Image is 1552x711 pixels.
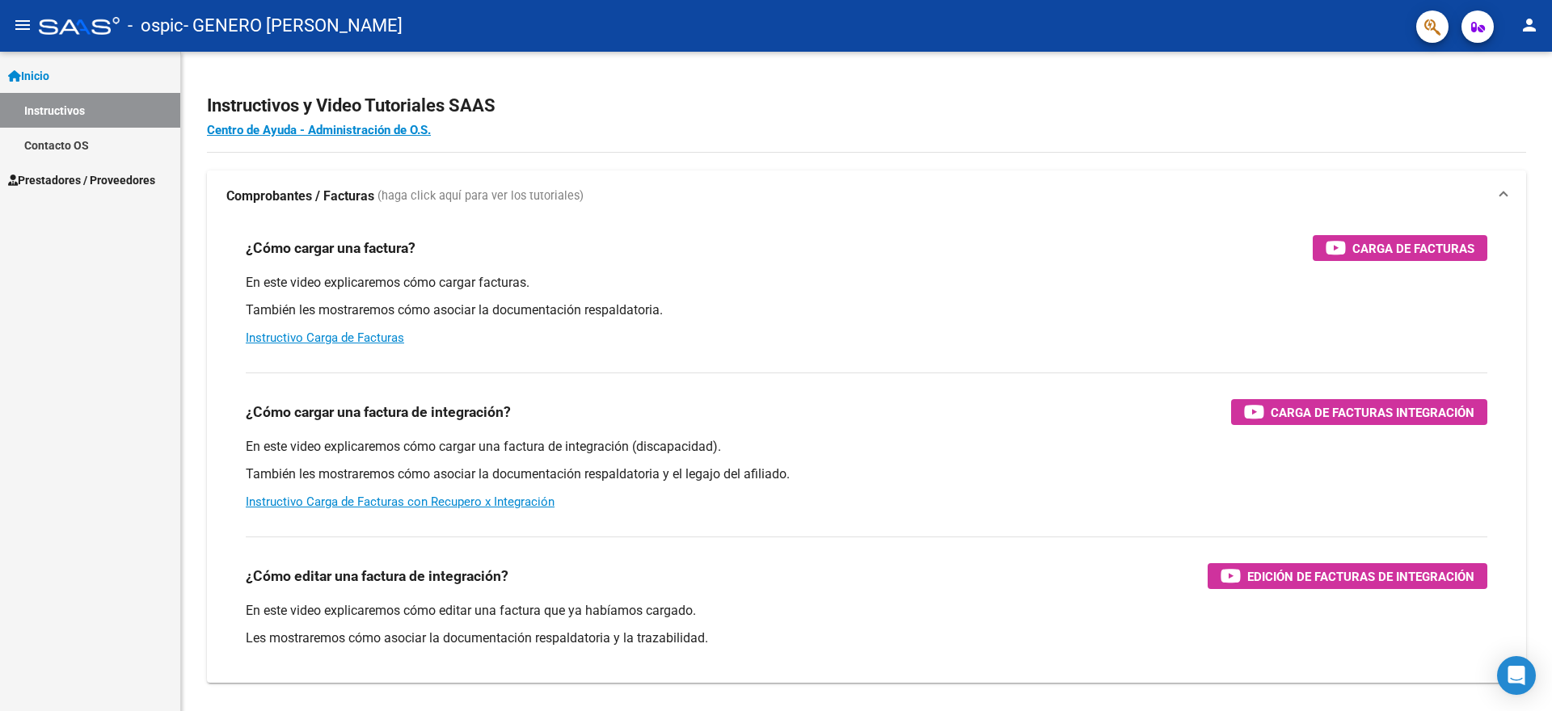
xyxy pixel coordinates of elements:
div: Comprobantes / Facturas (haga click aquí para ver los tutoriales) [207,222,1526,683]
button: Carga de Facturas [1313,235,1487,261]
p: En este video explicaremos cómo cargar una factura de integración (discapacidad). [246,438,1487,456]
p: También les mostraremos cómo asociar la documentación respaldatoria. [246,301,1487,319]
p: En este video explicaremos cómo editar una factura que ya habíamos cargado. [246,602,1487,620]
mat-expansion-panel-header: Comprobantes / Facturas (haga click aquí para ver los tutoriales) [207,170,1526,222]
button: Carga de Facturas Integración [1231,399,1487,425]
span: (haga click aquí para ver los tutoriales) [377,187,584,205]
a: Instructivo Carga de Facturas [246,330,404,345]
mat-icon: menu [13,15,32,35]
span: Prestadores / Proveedores [8,171,155,189]
a: Instructivo Carga de Facturas con Recupero x Integración [246,494,555,509]
button: Edición de Facturas de integración [1208,563,1487,589]
span: Carga de Facturas Integración [1271,402,1474,423]
h3: ¿Cómo cargar una factura? [246,237,415,259]
span: Edición de Facturas de integración [1247,566,1474,587]
div: Open Intercom Messenger [1497,656,1536,695]
span: Carga de Facturas [1352,238,1474,259]
span: - ospic [128,8,183,44]
span: Inicio [8,67,49,85]
a: Centro de Ayuda - Administración de O.S. [207,123,431,137]
strong: Comprobantes / Facturas [226,187,374,205]
h3: ¿Cómo editar una factura de integración? [246,565,508,587]
p: Les mostraremos cómo asociar la documentación respaldatoria y la trazabilidad. [246,629,1487,647]
p: En este video explicaremos cómo cargar facturas. [246,274,1487,292]
h3: ¿Cómo cargar una factura de integración? [246,401,511,423]
mat-icon: person [1520,15,1539,35]
p: También les mostraremos cómo asociar la documentación respaldatoria y el legajo del afiliado. [246,465,1487,483]
h2: Instructivos y Video Tutoriales SAAS [207,90,1526,121]
span: - GENERO [PERSON_NAME] [183,8,403,44]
